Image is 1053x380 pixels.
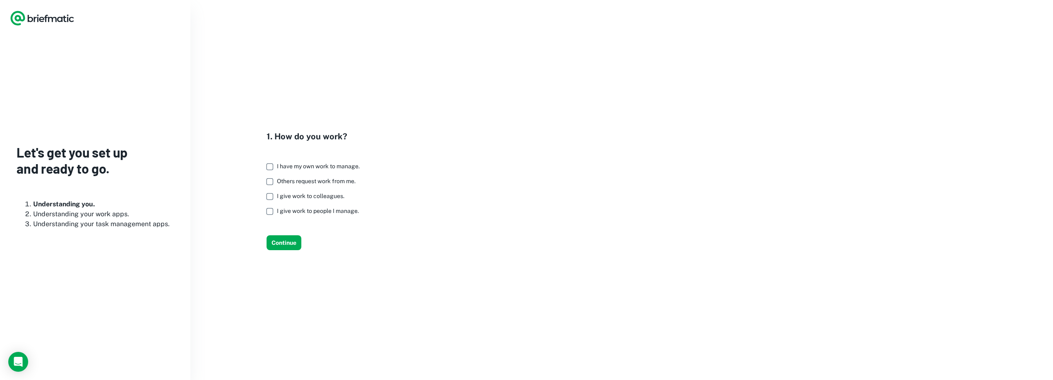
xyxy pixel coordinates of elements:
a: Logo [10,10,75,26]
li: Understanding your task management apps. [33,219,174,229]
span: I give work to people I manage. [277,208,359,214]
h3: Let's get you set up and ready to go. [17,144,174,176]
span: Others request work from me. [277,178,356,184]
span: I give work to colleagues. [277,193,344,199]
li: Understanding your work apps. [33,209,174,219]
div: Load Chat [8,352,28,372]
h4: 1. How do you work? [267,130,366,143]
button: Continue [267,235,301,250]
span: I have my own work to manage. [277,163,360,170]
b: Understanding you. [33,200,95,208]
